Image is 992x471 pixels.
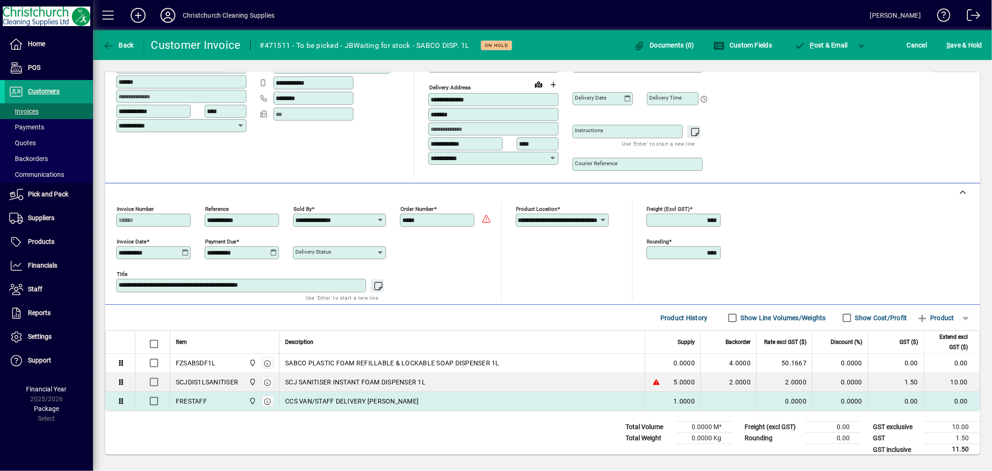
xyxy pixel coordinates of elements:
span: Products [28,238,54,245]
span: 0.0000 [674,358,695,368]
span: Backorders [9,155,48,162]
span: Communications [9,171,64,178]
span: Package [34,405,59,412]
a: Logout [960,2,980,32]
button: Product History [657,310,712,326]
mat-label: Invoice date [117,238,146,245]
a: Staff [5,278,93,301]
mat-label: Delivery date [575,94,606,101]
span: Reports [28,309,51,316]
a: Financials [5,254,93,277]
span: 1.0000 [674,397,695,406]
button: Back [100,37,136,54]
span: 4.0000 [730,358,751,368]
td: 0.0000 M³ [677,422,732,433]
button: Choose address [546,77,561,92]
span: 5.0000 [674,377,695,387]
a: Communications [5,167,93,182]
label: Show Line Volumes/Weights [739,313,826,323]
div: 0.0000 [762,397,806,406]
mat-label: Instructions [575,127,603,134]
button: Product [912,310,959,326]
td: Rounding [740,433,805,444]
td: Freight (excl GST) [740,422,805,433]
button: Profile [153,7,183,24]
td: Total Weight [621,433,677,444]
td: GST inclusive [868,444,924,456]
mat-label: Sold by [293,206,312,212]
span: Quotes [9,139,36,147]
span: Product History [660,310,708,325]
span: Supply [678,337,695,347]
span: Product [917,310,954,325]
span: Christchurch Cleaning Supplies Ltd [246,377,257,387]
mat-label: Rounding [647,238,669,245]
span: SABCO PLASTIC FOAM REFILLABLE & LOCKABLE SOAP DISPENSER 1L [285,358,499,368]
div: 50.1667 [762,358,806,368]
span: Discount (%) [831,337,862,347]
td: 0.0000 [812,392,868,410]
span: S [946,41,950,49]
td: 10.00 [924,373,979,392]
span: POS [28,64,40,71]
app-page-header-button: Back [93,37,144,54]
mat-label: Payment due [205,238,236,245]
span: Payments [9,123,44,131]
mat-label: Courier Reference [575,160,618,167]
a: Payments [5,119,93,135]
span: Description [285,337,313,347]
span: Home [28,40,45,47]
div: Customer Invoice [151,38,241,53]
td: 0.0000 Kg [677,433,732,444]
td: 0.00 [805,422,861,433]
a: Settings [5,325,93,349]
button: Add [123,7,153,24]
td: 0.00 [805,433,861,444]
span: GST ($) [899,337,918,347]
mat-hint: Use 'Enter' to start a new line [622,138,695,149]
div: FRESTAFF [176,397,207,406]
mat-label: Delivery time [649,94,682,101]
a: Suppliers [5,207,93,230]
span: Settings [28,333,52,340]
a: Pick and Pack [5,183,93,206]
td: 0.00 [868,392,924,410]
span: P [810,41,814,49]
span: Cancel [907,38,927,53]
div: [PERSON_NAME] [870,8,921,23]
div: #471511 - To be picked - JBWaiting for stock - SABCO DISP. 1L [260,38,469,53]
td: 1.50 [924,433,980,444]
td: 0.00 [924,392,979,410]
button: Documents (0) [632,37,697,54]
span: Item [176,337,187,347]
span: 2.0000 [730,377,751,387]
button: Post & Email [789,37,852,54]
span: SCJ SANITISER INSTANT FOAM DISPENSER 1L [285,377,426,387]
a: View on map [531,77,546,92]
span: Christchurch Cleaning Supplies Ltd [246,396,257,406]
span: Suppliers [28,214,54,222]
td: 0.00 [924,354,979,373]
div: Christchurch Cleaning Supplies [183,8,274,23]
a: Reports [5,302,93,325]
div: SCJDIS1LSANITISER [176,377,238,387]
button: Custom Fields [712,37,775,54]
mat-label: Order number [400,206,434,212]
span: Financial Year [27,385,67,393]
div: 2.0000 [762,377,806,387]
span: Backorder [726,337,751,347]
span: ave & Hold [946,38,982,53]
mat-label: Freight (excl GST) [647,206,690,212]
mat-label: Reference [205,206,229,212]
td: Total Volume [621,422,677,433]
span: Custom Fields [714,41,772,49]
span: Extend excl GST ($) [930,332,968,352]
a: Quotes [5,135,93,151]
mat-label: Delivery status [295,249,331,255]
td: 0.0000 [812,373,868,392]
mat-label: Invoice number [117,206,154,212]
td: 0.0000 [812,354,868,373]
td: GST exclusive [868,422,924,433]
td: 10.00 [924,422,980,433]
span: Rate excl GST ($) [764,337,806,347]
